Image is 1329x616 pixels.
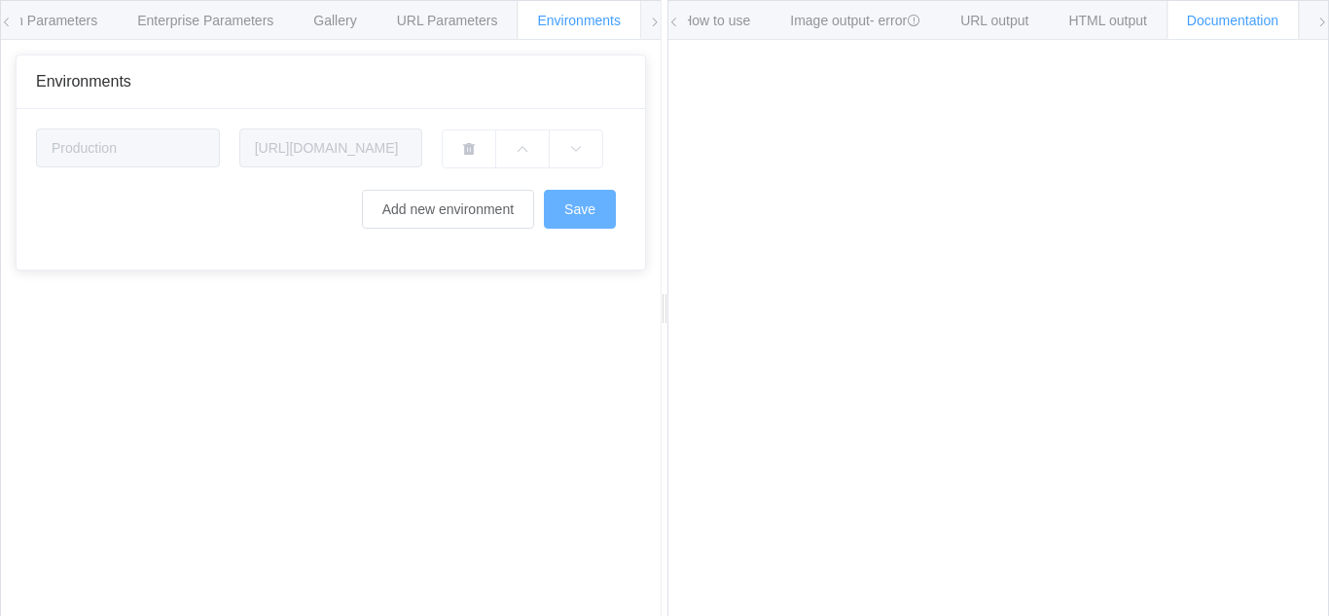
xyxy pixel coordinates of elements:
span: Environments [537,13,621,28]
span: Image output [790,13,920,28]
span: URL Parameters [397,13,498,28]
button: Save [544,190,616,229]
span: URL output [960,13,1028,28]
span: Save [564,201,595,217]
span: Enterprise Parameters [137,13,273,28]
span: HTML output [1068,13,1146,28]
span: 📘 How to use [662,13,750,28]
span: Environments [36,73,131,90]
span: Documentation [1187,13,1278,28]
span: - error [870,13,920,28]
span: Gallery [313,13,356,28]
button: Add new environment [362,190,534,229]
